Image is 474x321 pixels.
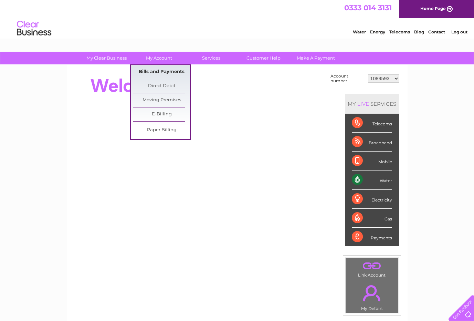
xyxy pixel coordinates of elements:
a: . [347,281,397,305]
td: Link Account [345,258,399,279]
div: Gas [352,209,392,228]
div: Payments [352,228,392,246]
a: . [347,260,397,272]
a: Paper Billing [133,123,190,137]
a: Customer Help [235,52,292,64]
a: Make A Payment [287,52,344,64]
a: My Account [130,52,187,64]
a: Services [183,52,240,64]
a: Contact [428,29,445,34]
td: My Details [345,279,399,313]
div: Broadband [352,133,392,152]
a: Energy [370,29,385,34]
a: Bills and Payments [133,65,190,79]
a: Water [353,29,366,34]
div: MY SERVICES [345,94,399,114]
a: Blog [414,29,424,34]
div: Mobile [352,152,392,170]
td: Account number [329,72,366,85]
div: Water [352,170,392,189]
a: Direct Debit [133,79,190,93]
a: My Clear Business [78,52,135,64]
a: E-Billing [133,107,190,121]
div: LIVE [356,101,370,107]
img: logo.png [17,18,52,39]
div: Electricity [352,190,392,209]
a: Telecoms [389,29,410,34]
div: Clear Business is a trading name of Verastar Limited (registered in [GEOGRAPHIC_DATA] No. 3667643... [75,4,400,33]
a: 0333 014 3131 [344,3,392,12]
a: Moving Premises [133,93,190,107]
div: Telecoms [352,114,392,133]
a: Log out [451,29,467,34]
